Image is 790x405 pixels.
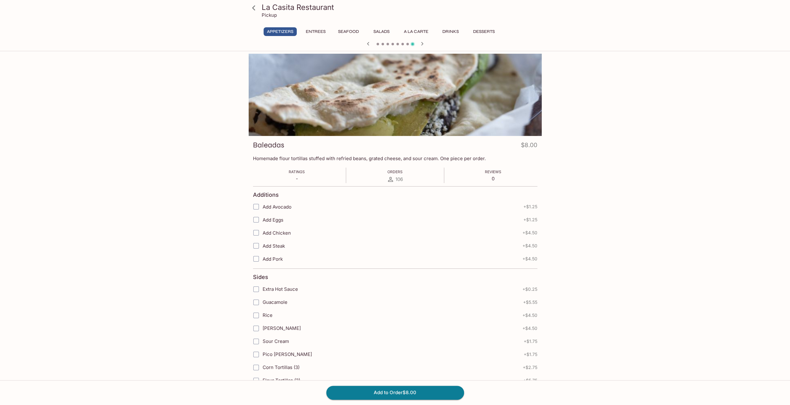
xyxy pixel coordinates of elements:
[523,204,537,209] span: + $1.25
[326,386,464,399] button: Add to Order$8.00
[400,27,432,36] button: A la Carte
[522,313,537,318] span: + $4.50
[522,326,537,331] span: + $4.50
[523,365,537,370] span: + $2.75
[437,27,465,36] button: Drinks
[387,169,403,174] span: Orders
[524,352,537,357] span: + $1.75
[263,338,289,344] span: Sour Cream
[263,217,283,223] span: Add Eggs
[263,364,300,370] span: Corn Tortillas (3)
[368,27,395,36] button: Salads
[302,27,330,36] button: Entrees
[335,27,363,36] button: Seafood
[289,169,305,174] span: Ratings
[523,300,537,305] span: + $5.55
[522,243,537,248] span: + $4.50
[253,191,279,198] h4: Additions
[522,256,537,261] span: + $4.50
[289,176,305,182] p: -
[485,169,501,174] span: Reviews
[523,378,537,383] span: + $5.75
[262,12,277,18] p: Pickup
[263,312,273,318] span: Rice
[263,204,291,210] span: Add Avocado
[263,351,312,357] span: Pico [PERSON_NAME]
[264,27,297,36] button: Appetizers
[524,339,537,344] span: + $1.75
[522,230,537,235] span: + $4.50
[263,256,283,262] span: Add Pork
[522,287,537,292] span: + $0.25
[253,140,284,150] h3: Baleadas
[263,230,291,236] span: Add Chicken
[263,299,287,305] span: Guacamole
[249,54,542,136] div: Baleadas
[263,243,285,249] span: Add Steak
[523,217,537,222] span: + $1.25
[262,2,539,12] h3: La Casita Restaurant
[485,176,501,182] p: 0
[263,377,300,383] span: Flour Tortillas (2)
[470,27,498,36] button: Desserts
[263,286,298,292] span: Extra Hot Sauce
[521,140,537,152] h4: $8.00
[263,325,301,331] span: [PERSON_NAME]
[253,155,537,161] p: Homemade flour tortillas stuffed with refried beans, grated cheese, and sour cream. One piece per...
[253,274,268,281] h4: Sides
[395,176,403,182] span: 106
